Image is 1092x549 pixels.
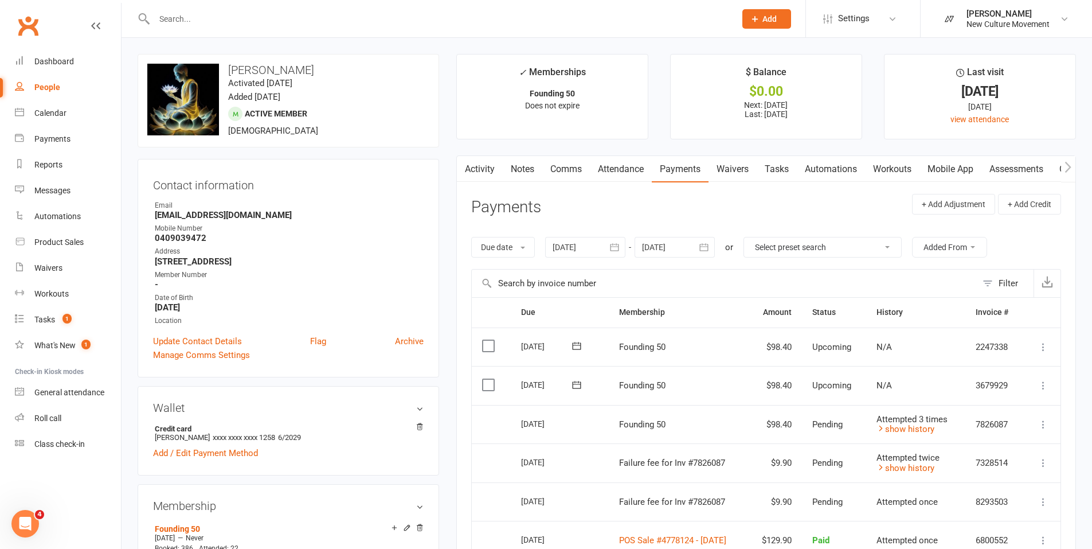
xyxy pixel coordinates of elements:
a: Tasks 1 [15,307,121,333]
div: Member Number [155,270,424,281]
span: Upcoming [812,342,851,352]
span: N/A [876,380,892,391]
a: Update Contact Details [153,334,242,348]
td: $9.90 [747,482,801,521]
div: $0.00 [681,85,851,98]
span: xxxx xxxx xxxx 1258 [213,433,275,442]
button: Add [742,9,791,29]
i: ✓ [519,67,526,78]
a: Attendance [590,156,652,182]
div: [DATE] [521,415,574,433]
span: Founding 50 [619,342,666,352]
a: Product Sales [15,229,121,255]
div: Waivers [34,263,62,272]
div: [DATE] [521,337,574,355]
a: Archive [395,334,424,348]
a: Tasks [757,156,797,182]
a: show history [876,463,934,473]
div: Address [155,246,424,257]
div: Workouts [34,289,69,298]
input: Search... [151,11,727,27]
th: Status [802,298,867,327]
div: [DATE] [895,100,1065,113]
span: Add [762,14,777,24]
h3: Payments [471,198,541,216]
span: Founding 50 [619,380,666,391]
div: Email [155,200,424,211]
th: Membership [609,298,747,327]
span: 6/2029 [278,433,301,442]
div: Messages [34,186,71,195]
a: Workouts [865,156,919,182]
a: Reports [15,152,121,178]
a: Class kiosk mode [15,431,121,457]
th: Invoice # [965,298,1023,327]
span: 4 [35,510,44,519]
div: Payments [34,134,71,143]
a: Notes [503,156,542,182]
div: [PERSON_NAME] [966,9,1050,19]
a: Messages [15,178,121,204]
strong: Founding 50 [530,89,575,98]
div: or [725,240,733,254]
button: Due date [471,237,535,258]
div: General attendance [34,388,104,397]
div: Class check-in [34,439,85,449]
div: Automations [34,212,81,221]
div: [DATE] [521,531,574,548]
span: Settings [838,6,870,32]
span: Attempted twice [876,453,940,463]
strong: - [155,279,424,290]
a: Waivers [15,255,121,281]
a: Founding 50 [155,524,200,534]
div: Tasks [34,315,55,324]
div: Mobile Number [155,223,424,234]
a: What's New1 [15,333,121,359]
a: People [15,75,121,100]
a: view attendance [950,115,1009,124]
span: Failure fee for Inv #7826087 [619,497,725,507]
strong: 0409039472 [155,233,424,243]
strong: Credit card [155,425,418,433]
div: Memberships [519,65,586,86]
span: Upcoming [812,380,851,391]
div: Product Sales [34,237,84,247]
li: [PERSON_NAME] [153,423,424,443]
a: Payments [652,156,709,182]
button: Filter [977,270,1034,297]
a: POS Sale #4778124 - [DATE] [619,535,726,546]
strong: [EMAIL_ADDRESS][DOMAIN_NAME] [155,210,424,220]
span: Failure fee for Inv #7826087 [619,458,725,468]
td: 7826087 [965,405,1023,444]
span: Attempted once [876,535,938,546]
div: Roll call [34,414,61,423]
a: Comms [542,156,590,182]
a: show history [876,424,934,434]
div: — [152,534,424,543]
span: N/A [876,342,892,352]
span: Pending [812,419,843,430]
span: Pending [812,497,843,507]
div: [DATE] [521,492,574,510]
div: What's New [34,341,76,350]
div: $ Balance [746,65,786,85]
th: Due [511,298,609,327]
div: [DATE] [521,376,574,394]
span: Attempted 3 times [876,414,948,425]
time: Added [DATE] [228,92,280,102]
time: Activated [DATE] [228,78,292,88]
div: Location [155,316,424,326]
input: Search by invoice number [472,270,977,297]
div: Date of Birth [155,293,424,303]
img: image1750916277.png [147,64,219,135]
td: 2247338 [965,328,1023,367]
a: Workouts [15,281,121,307]
th: History [866,298,965,327]
div: Last visit [956,65,1004,85]
span: Never [186,534,203,542]
a: Activity [457,156,503,182]
a: Add / Edit Payment Method [153,446,258,460]
button: + Add Credit [998,194,1061,215]
a: Automations [15,204,121,229]
img: thumb_image1748164043.png [938,7,961,30]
